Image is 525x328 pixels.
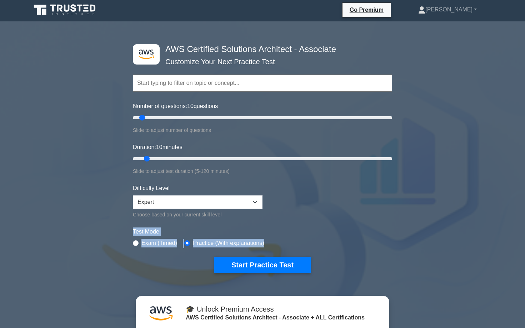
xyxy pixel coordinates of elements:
[133,167,392,175] div: Slide to adjust test duration (5-120 minutes)
[401,2,494,17] a: [PERSON_NAME]
[162,44,357,55] h4: AWS Certified Solutions Architect - Associate
[133,210,262,219] div: Choose based on your current skill level
[133,184,170,193] label: Difficulty Level
[133,75,392,92] input: Start typing to filter on topic or concept...
[133,126,392,134] div: Slide to adjust number of questions
[133,227,392,236] label: Test Mode
[141,239,177,247] label: Exam (Timed)
[214,257,311,273] button: Start Practice Test
[156,144,162,150] span: 10
[187,103,194,109] span: 10
[193,239,264,247] label: Practice (With explanations)
[133,102,218,111] label: Number of questions: questions
[133,143,182,152] label: Duration: minutes
[345,5,388,14] a: Go Premium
